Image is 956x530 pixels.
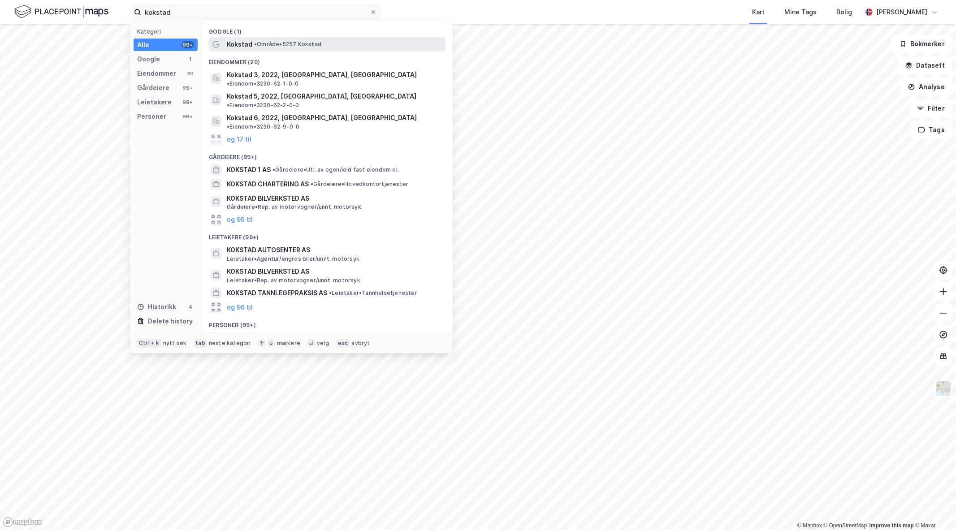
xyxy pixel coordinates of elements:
span: Gårdeiere • Rep. av motorvogner/unnt. motorsyk. [227,203,363,211]
button: Datasett [898,56,952,74]
span: • [227,80,229,87]
div: Bolig [836,7,852,17]
span: Leietaker • Tannhelsetjenester [329,289,417,297]
div: Eiendommer (20) [202,52,453,68]
span: • [227,123,229,130]
div: Ctrl + k [137,339,161,348]
span: Gårdeiere • Utl. av egen/leid fast eiendom el. [273,166,399,173]
div: Personer (99+) [202,315,453,331]
span: KOKSTAD TANNLEGEPRAKSIS AS [227,288,327,298]
div: 20 [187,70,194,77]
div: Google [137,54,160,65]
div: Leietakere (99+) [202,227,453,243]
div: Kontrollprogram for chat [911,487,956,530]
span: • [329,289,332,296]
div: markere [277,340,300,347]
button: og 96 til [227,302,253,313]
div: tab [194,339,207,348]
span: Gårdeiere • Hovedkontortjenester [311,181,408,188]
div: Personer [137,111,166,122]
div: Mine Tags [784,7,817,17]
div: 4 [187,303,194,310]
span: KOKSTAD BILVERKSTED AS [227,193,442,204]
div: avbryt [351,340,370,347]
span: Eiendom • 3230-62-9-0-0 [227,123,299,130]
a: Mapbox homepage [3,517,42,527]
span: • [227,102,229,108]
div: velg [317,340,329,347]
span: Leietaker • Agentur/engros biler/unnt. motorsyk [227,255,359,263]
div: neste kategori [209,340,251,347]
div: nytt søk [163,340,187,347]
div: Leietakere [137,97,172,108]
span: Kokstad 6, 2022, [GEOGRAPHIC_DATA], [GEOGRAPHIC_DATA] [227,112,417,123]
input: Søk på adresse, matrikkel, gårdeiere, leietakere eller personer [141,5,370,19]
div: Eiendommer [137,68,176,79]
div: 99+ [182,113,194,120]
span: KOKSTAD CHARTERING AS [227,179,309,190]
span: Eiendom • 3230-62-2-0-0 [227,102,299,109]
span: Kokstad 5, 2022, [GEOGRAPHIC_DATA], [GEOGRAPHIC_DATA] [227,91,416,102]
div: Historikk [137,302,176,312]
span: • [254,41,257,47]
iframe: Chat Widget [911,487,956,530]
span: • [273,166,275,173]
span: Kokstad 3, 2022, [GEOGRAPHIC_DATA], [GEOGRAPHIC_DATA] [227,69,417,80]
div: Alle [137,39,149,50]
div: 1 [187,56,194,63]
a: Mapbox [797,522,822,529]
button: Analyse [900,78,952,96]
span: KOKSTAD 1 AS [227,164,271,175]
span: KOKSTAD AUTOSENTER AS [227,245,442,255]
div: 99+ [182,99,194,106]
div: [PERSON_NAME] [876,7,927,17]
span: Område • 5257 Kokstad [254,41,321,48]
button: og 17 til [227,134,251,145]
button: Bokmerker [892,35,952,53]
button: Tags [911,121,952,139]
span: Kokstad [227,39,252,50]
span: Leietaker • Rep. av motorvogner/unnt. motorsyk. [227,277,362,284]
div: 99+ [182,41,194,48]
div: Kart [752,7,765,17]
button: Filter [909,99,952,117]
div: esc [336,339,350,348]
img: Z [935,380,952,397]
div: Gårdeiere (99+) [202,147,453,163]
div: Google (1) [202,21,453,37]
span: KOKSTAD BILVERKSTED AS [227,266,442,277]
div: Gårdeiere [137,82,169,93]
a: OpenStreetMap [824,522,867,529]
a: Improve this map [869,522,914,529]
div: Delete history [148,316,193,327]
img: logo.f888ab2527a4732fd821a326f86c7f29.svg [14,4,108,20]
span: Eiendom • 3230-62-1-0-0 [227,80,298,87]
span: • [311,181,313,187]
div: 99+ [182,84,194,91]
button: og 96 til [227,214,253,225]
div: Kategori [137,28,198,35]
